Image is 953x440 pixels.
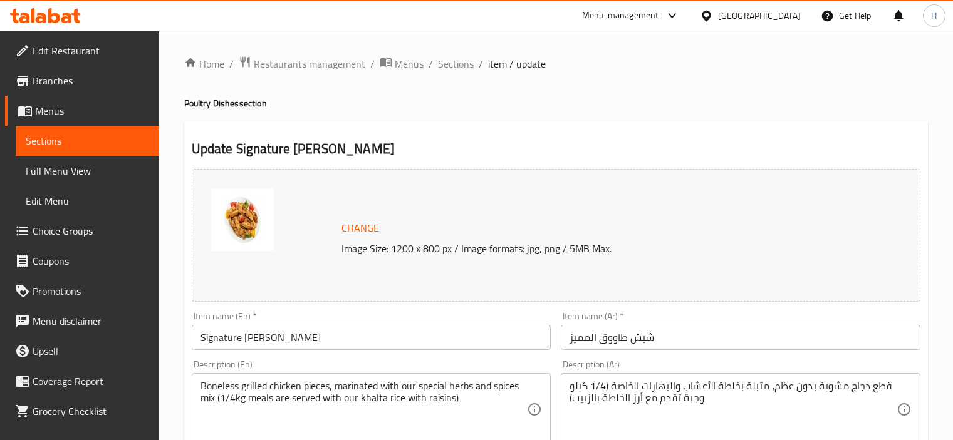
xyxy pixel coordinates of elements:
p: Image Size: 1200 x 800 px / Image formats: jpg, png / 5MB Max. [336,241,854,256]
span: Coverage Report [33,374,149,389]
h4: Poultry Dishes section [184,97,928,110]
input: Enter name En [192,325,551,350]
li: / [429,56,433,71]
input: Enter name Ar [561,325,920,350]
li: / [229,56,234,71]
span: H [931,9,937,23]
button: Change [336,215,384,241]
span: Grocery Checklist [33,404,149,419]
nav: breadcrumb [184,56,928,72]
a: Edit Restaurant [5,36,159,66]
span: Menus [35,103,149,118]
a: Menus [5,96,159,126]
a: Sections [16,126,159,156]
a: Coupons [5,246,159,276]
span: Full Menu View [26,163,149,178]
span: Choice Groups [33,223,149,238]
textarea: Boneless grilled chicken pieces, marinated with our special herbs and spices mix (1/4kg meals are... [200,380,528,439]
div: [GEOGRAPHIC_DATA] [718,9,801,23]
div: Menu-management [582,8,659,23]
a: Branches [5,66,159,96]
span: item / update [488,56,546,71]
span: Edit Menu [26,193,149,208]
textarea: قطع دجاج مشوية بدون عظم، متبلة بخلطة الأعشاب والبهارات الخاصة (1/4 كيلو وجبة تقدم مع أرز الخلطة ب... [570,380,897,439]
span: Upsell [33,344,149,359]
a: Restaurants management [239,56,365,72]
a: Menu disclaimer [5,306,159,336]
h2: Update Signature [PERSON_NAME] [192,140,920,158]
a: Sections [438,56,474,71]
a: Menus [380,56,424,72]
span: Sections [26,133,149,148]
li: / [370,56,375,71]
span: Branches [33,73,149,88]
li: / [479,56,483,71]
span: Edit Restaurant [33,43,149,58]
span: Change [341,219,379,237]
span: Menu disclaimer [33,314,149,329]
span: Restaurants management [254,56,365,71]
span: Promotions [33,284,149,299]
a: Coverage Report [5,366,159,396]
a: Home [184,56,224,71]
a: Edit Menu [16,186,159,216]
span: Coupons [33,253,149,269]
a: Full Menu View [16,156,159,186]
a: Upsell [5,336,159,366]
a: Grocery Checklist [5,396,159,426]
span: Menus [395,56,424,71]
img: Kilo_Shish_Tawook638304805738598766.jpg [211,188,274,251]
a: Promotions [5,276,159,306]
a: Choice Groups [5,216,159,246]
